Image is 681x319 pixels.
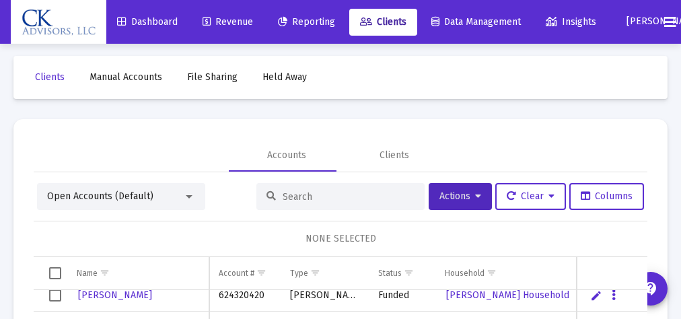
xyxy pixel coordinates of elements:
span: Show filter options for column 'Type' [310,268,320,278]
span: Columns [581,190,633,202]
div: Accounts [267,149,306,162]
span: Held Away [262,71,307,83]
td: Column Type [281,257,369,289]
button: Columns [569,183,644,210]
a: Held Away [252,64,318,91]
td: Column Status [369,257,435,289]
a: Manual Accounts [79,64,173,91]
span: File Sharing [187,71,238,83]
img: Dashboard [21,9,96,36]
span: [PERSON_NAME] Household [446,289,569,301]
a: Reporting [267,9,346,36]
div: Clients [380,149,409,162]
span: Revenue [203,16,253,28]
span: Show filter options for column 'Household' [487,268,497,278]
td: Column Household [435,257,587,289]
a: [PERSON_NAME] [77,285,153,305]
span: Data Management [431,16,521,28]
div: Select all [49,267,61,279]
a: Dashboard [106,9,188,36]
a: Data Management [421,9,532,36]
div: Status [378,268,402,279]
button: Clear [495,183,566,210]
div: Household [445,268,485,279]
a: Edit [590,289,602,302]
span: Show filter options for column 'Account #' [256,268,266,278]
a: File Sharing [176,64,248,91]
a: Insights [535,9,607,36]
span: Clients [35,71,65,83]
a: Clients [24,64,75,91]
div: Name [77,268,98,279]
span: Open Accounts (Default) [47,190,153,202]
td: [PERSON_NAME] 420 [281,279,369,312]
span: Show filter options for column 'Name' [100,268,110,278]
td: 624320420 [209,279,281,312]
div: NONE SELECTED [44,232,637,246]
td: Column Account # [209,257,281,289]
mat-icon: contact_support [643,281,659,297]
input: Search [283,191,415,203]
span: Reporting [278,16,335,28]
div: Type [290,268,308,279]
span: Show filter options for column 'Status' [404,268,414,278]
span: Insights [546,16,596,28]
span: Manual Accounts [89,71,162,83]
a: Revenue [192,9,264,36]
span: Actions [439,190,481,202]
button: Actions [429,183,492,210]
div: Select row [49,289,61,302]
a: Clients [349,9,417,36]
span: Clear [507,190,554,202]
div: Funded [378,289,426,302]
div: Account # [219,268,254,279]
span: Clients [360,16,406,28]
button: [PERSON_NAME] [610,8,653,35]
a: [PERSON_NAME] Household [445,285,571,305]
td: Column Name [67,257,209,289]
span: [PERSON_NAME] [78,289,152,301]
span: Dashboard [117,16,178,28]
